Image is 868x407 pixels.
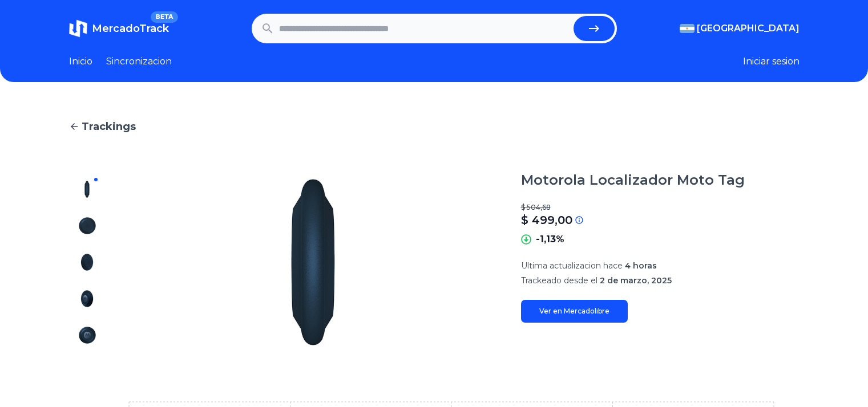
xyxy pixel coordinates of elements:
[92,22,169,35] span: MercadoTrack
[69,19,87,38] img: MercadoTrack
[680,22,800,35] button: [GEOGRAPHIC_DATA]
[69,19,169,38] a: MercadoTrackBETA
[521,212,572,228] p: $ 499,00
[82,119,136,135] span: Trackings
[106,55,172,68] a: Sincronizacion
[521,261,623,271] span: Ultima actualizacion hace
[69,119,800,135] a: Trackings
[69,55,92,68] a: Inicio
[78,253,96,271] img: Motorola Localizador Moto Tag
[625,261,657,271] span: 4 horas
[521,300,628,323] a: Ver en Mercadolibre
[743,55,800,68] button: Iniciar sesion
[697,22,800,35] span: [GEOGRAPHIC_DATA]
[680,24,695,33] img: Argentina
[536,233,564,246] p: -1,13%
[78,326,96,344] img: Motorola Localizador Moto Tag
[78,180,96,198] img: Motorola Localizador Moto Tag
[128,171,498,353] img: Motorola Localizador Moto Tag
[78,290,96,308] img: Motorola Localizador Moto Tag
[151,11,177,23] span: BETA
[521,203,800,212] p: $ 504,68
[600,275,672,286] span: 2 de marzo, 2025
[521,171,745,189] h1: Motorola Localizador Moto Tag
[78,217,96,235] img: Motorola Localizador Moto Tag
[521,275,597,286] span: Trackeado desde el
